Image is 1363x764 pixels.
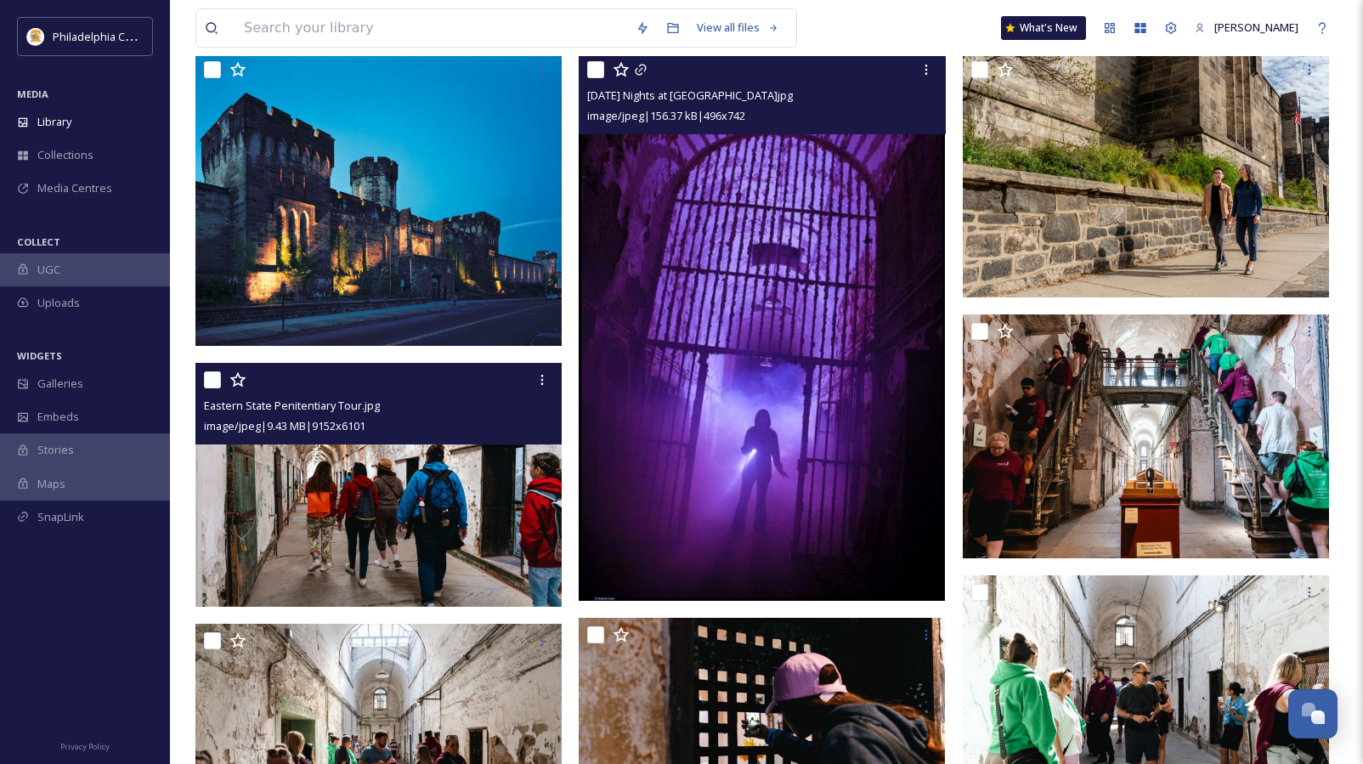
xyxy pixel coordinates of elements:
span: [DATE] Nights at [GEOGRAPHIC_DATA]jpg [587,88,793,103]
span: Maps [37,476,65,492]
a: Privacy Policy [60,735,110,756]
span: Philadelphia Convention & Visitors Bureau [53,28,268,44]
span: WIDGETS [17,349,62,362]
a: What's New [1001,16,1086,40]
span: COLLECT [17,235,60,248]
span: Galleries [37,376,83,392]
span: image/jpeg | 156.37 kB | 496 x 742 [587,108,745,123]
span: Embeds [37,409,79,425]
img: download.jpeg [27,28,44,45]
span: Privacy Policy [60,741,110,752]
button: Open Chat [1288,689,1338,739]
span: SnapLink [37,509,84,525]
a: View all files [688,11,788,44]
span: Collections [37,147,93,163]
img: Eastern State Penitentiary.jpg [963,53,1329,297]
img: Halloween Nights at Eastern State Penitentiary.jpg [579,53,945,601]
img: Eastern State Penitentiary Tour.jpg [963,314,1329,559]
img: Eastern State Penitentiary.jpg [195,53,562,346]
span: Uploads [37,295,80,311]
span: [PERSON_NAME] [1214,20,1298,35]
span: MEDIA [17,88,48,100]
span: Eastern State Penitentiary Tour.jpg [204,398,380,413]
span: Library [37,114,71,130]
input: Search your library [235,9,627,47]
span: UGC [37,262,60,278]
span: Stories [37,442,74,458]
span: Media Centres [37,180,112,196]
a: [PERSON_NAME] [1186,11,1307,44]
span: image/jpeg | 9.43 MB | 9152 x 6101 [204,418,365,433]
img: Eastern State Penitentiary Tour.jpg [195,363,562,608]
